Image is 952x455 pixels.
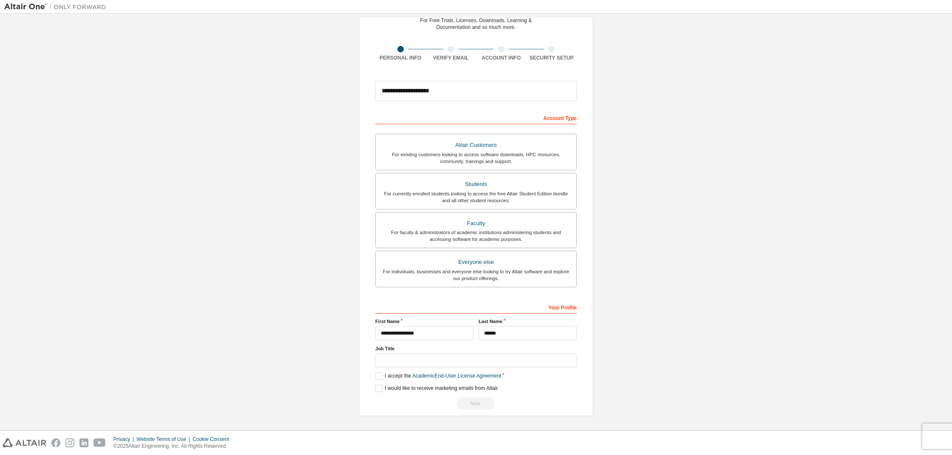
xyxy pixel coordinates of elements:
div: Account Type [375,111,577,124]
p: © 2025 Altair Engineering, Inc. All Rights Reserved. [113,443,234,450]
div: Everyone else [381,256,571,268]
label: Last Name [479,318,577,325]
img: Altair One [4,3,110,11]
img: instagram.svg [65,438,74,447]
label: First Name [375,318,473,325]
div: For individuals, businesses and everyone else looking to try Altair software and explore our prod... [381,268,571,282]
img: altair_logo.svg [3,438,46,447]
div: For existing customers looking to access software downloads, HPC resources, community, trainings ... [381,151,571,165]
img: linkedin.svg [79,438,88,447]
div: For faculty & administrators of academic institutions administering students and accessing softwa... [381,229,571,243]
label: Job Title [375,345,577,352]
div: Privacy [113,436,136,443]
div: Account Info [476,54,527,61]
img: youtube.svg [93,438,106,447]
div: Read and acccept EULA to continue [375,397,577,410]
div: Students [381,178,571,190]
div: For currently enrolled students looking to access the free Altair Student Edition bundle and all ... [381,190,571,204]
img: facebook.svg [51,438,60,447]
div: Altair Customers [381,139,571,151]
a: Academic End-User License Agreement [412,373,501,379]
div: Website Terms of Use [136,436,193,443]
div: Cookie Consent [193,436,234,443]
div: Verify Email [426,54,476,61]
div: Faculty [381,217,571,229]
div: For Free Trials, Licenses, Downloads, Learning & Documentation and so much more. [420,17,532,31]
div: Personal Info [375,54,426,61]
label: I accept the [375,372,501,380]
div: Your Profile [375,300,577,314]
div: Security Setup [527,54,577,61]
label: I would like to receive marketing emails from Altair [375,385,498,392]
